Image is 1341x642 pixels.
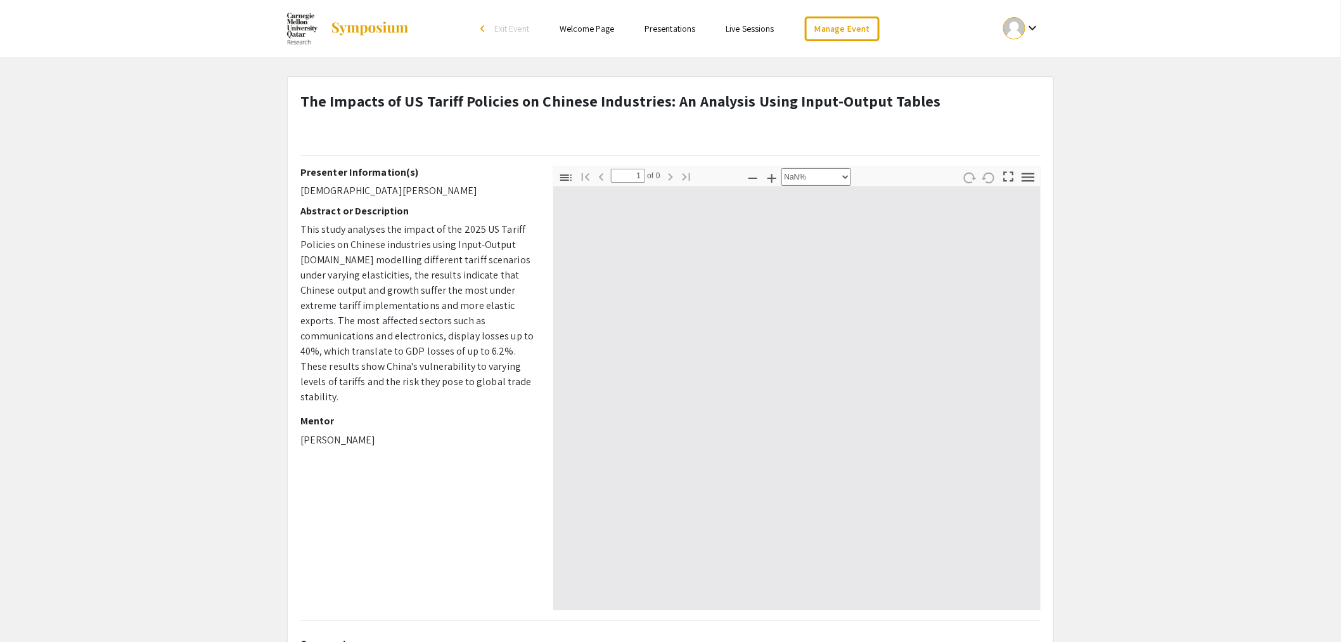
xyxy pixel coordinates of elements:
button: Go to Last Page [676,167,697,185]
h2: Presenter Information(s) [300,166,534,178]
button: Zoom Out [742,168,764,187]
select: Zoom [781,168,851,186]
button: Previous Page [591,167,612,185]
input: Page [611,169,645,183]
button: Zoom In [761,168,783,187]
span: of 0 [645,169,660,183]
a: Summer Undergraduate Research Showcase 2025 [287,13,409,44]
img: Summer Undergraduate Research Showcase 2025 [287,13,318,44]
a: Presentations [645,23,695,34]
button: Rotate Clockwise [959,168,980,187]
button: Next Page [660,167,681,185]
button: Go to First Page [575,167,596,185]
mat-icon: Expand account dropdown [1025,20,1041,36]
iframe: Chat [10,585,54,632]
button: Switch to Presentation Mode [998,166,1020,185]
button: Expand account dropdown [990,14,1054,43]
h2: Mentor [300,415,534,427]
a: Live Sessions [726,23,774,34]
button: Rotate Counterclockwise [978,168,1000,187]
span: Exit Event [494,23,529,34]
strong: The Impacts of US Tariff Policies on Chinese Industries: An Analysis Using Input-Output Tables [300,91,940,111]
h2: Abstract or Description [300,205,534,217]
p: [PERSON_NAME] [300,433,534,448]
button: Tools [1018,168,1039,187]
button: Toggle Sidebar [555,168,577,187]
div: arrow_back_ios [480,25,488,32]
a: Manage Event [805,16,880,41]
p: [DEMOGRAPHIC_DATA][PERSON_NAME] [300,183,534,199]
p: This study analyses the impact of the 2025 US Tariff Policies on Chinese industries using Input-O... [300,222,534,405]
a: Welcome Page [560,23,614,34]
img: Symposium by ForagerOne [330,21,409,36]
